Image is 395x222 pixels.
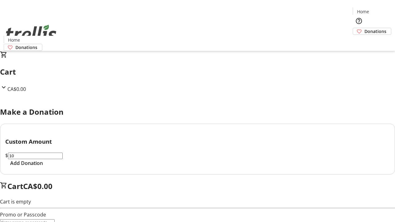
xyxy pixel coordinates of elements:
span: Donations [364,28,386,35]
span: $ [5,152,8,159]
button: Help [353,15,365,27]
span: CA$0.00 [7,86,26,92]
span: Home [8,37,20,43]
span: Home [357,8,369,15]
img: Orient E2E Organization n8Uh8VXFSN's Logo [4,18,59,49]
h3: Custom Amount [5,137,390,146]
button: Cart [353,35,365,47]
a: Donations [353,28,391,35]
span: Donations [15,44,37,51]
span: Add Donation [10,159,43,167]
span: CA$0.00 [23,181,52,191]
input: Donation Amount [8,153,63,159]
a: Donations [4,44,42,51]
a: Home [4,37,24,43]
a: Home [353,8,373,15]
button: Add Donation [5,159,48,167]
